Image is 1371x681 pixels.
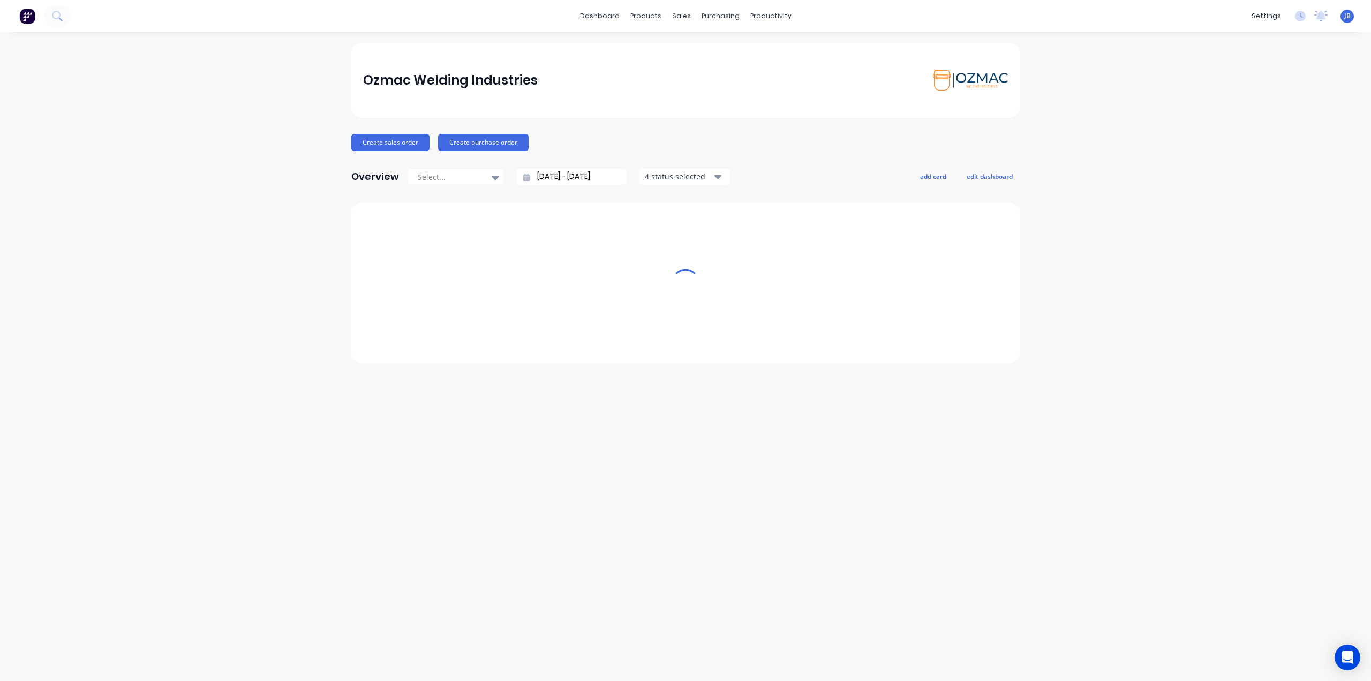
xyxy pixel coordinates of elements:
[625,8,667,24] div: products
[351,166,399,188] div: Overview
[438,134,529,151] button: Create purchase order
[19,8,35,24] img: Factory
[1335,645,1360,670] div: Open Intercom Messenger
[667,8,696,24] div: sales
[645,171,712,182] div: 4 status selected
[575,8,625,24] a: dashboard
[933,70,1008,91] img: Ozmac Welding Industries
[639,169,730,185] button: 4 status selected
[1344,11,1351,21] span: JB
[745,8,797,24] div: productivity
[960,169,1020,183] button: edit dashboard
[363,70,538,91] div: Ozmac Welding Industries
[696,8,745,24] div: purchasing
[913,169,953,183] button: add card
[351,134,430,151] button: Create sales order
[1246,8,1286,24] div: settings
